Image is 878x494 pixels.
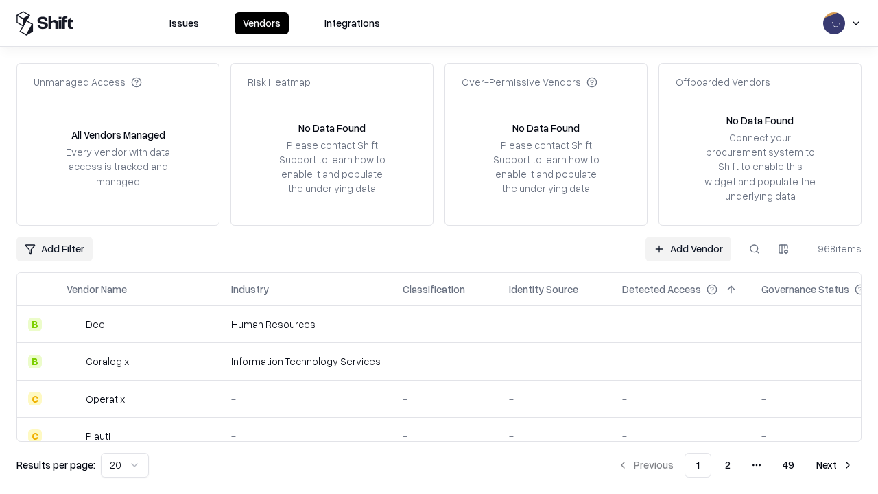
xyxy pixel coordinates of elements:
[645,237,731,261] a: Add Vendor
[71,128,165,142] div: All Vendors Managed
[509,429,600,443] div: -
[235,12,289,34] button: Vendors
[403,282,465,296] div: Classification
[622,392,739,406] div: -
[316,12,388,34] button: Integrations
[298,121,366,135] div: No Data Found
[231,429,381,443] div: -
[512,121,580,135] div: No Data Found
[67,392,80,405] img: Operatix
[28,355,42,368] div: B
[28,392,42,405] div: C
[275,138,389,196] div: Please contact Shift Support to learn how to enable it and populate the underlying data
[509,282,578,296] div: Identity Source
[67,318,80,331] img: Deel
[86,354,129,368] div: Coralogix
[509,317,600,331] div: -
[231,354,381,368] div: Information Technology Services
[161,12,207,34] button: Issues
[808,453,862,478] button: Next
[622,429,739,443] div: -
[622,282,701,296] div: Detected Access
[231,317,381,331] div: Human Resources
[489,138,603,196] div: Please contact Shift Support to learn how to enable it and populate the underlying data
[231,282,269,296] div: Industry
[714,453,741,478] button: 2
[703,130,817,203] div: Connect your procurement system to Shift to enable this widget and populate the underlying data
[462,75,597,89] div: Over-Permissive Vendors
[61,145,175,188] div: Every vendor with data access is tracked and managed
[403,354,487,368] div: -
[16,458,95,472] p: Results per page:
[16,237,93,261] button: Add Filter
[403,317,487,331] div: -
[28,318,42,331] div: B
[67,282,127,296] div: Vendor Name
[403,429,487,443] div: -
[761,282,849,296] div: Governance Status
[609,453,862,478] nav: pagination
[67,355,80,368] img: Coralogix
[34,75,142,89] div: Unmanaged Access
[231,392,381,406] div: -
[622,317,739,331] div: -
[509,354,600,368] div: -
[86,429,110,443] div: Plauti
[685,453,711,478] button: 1
[86,392,125,406] div: Operatix
[86,317,107,331] div: Deel
[403,392,487,406] div: -
[67,429,80,443] img: Plauti
[622,354,739,368] div: -
[509,392,600,406] div: -
[28,429,42,443] div: C
[726,113,794,128] div: No Data Found
[772,453,805,478] button: 49
[248,75,311,89] div: Risk Heatmap
[676,75,770,89] div: Offboarded Vendors
[807,242,862,256] div: 968 items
